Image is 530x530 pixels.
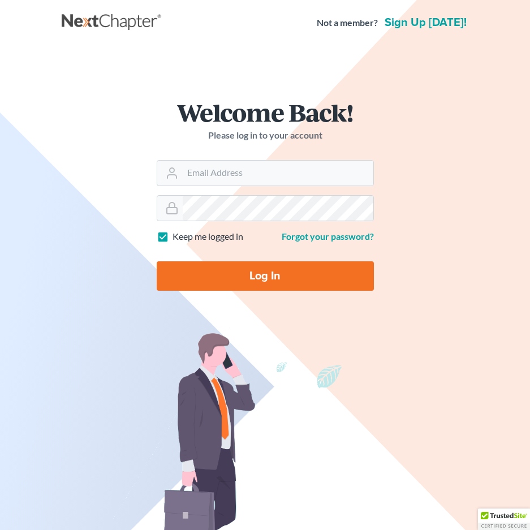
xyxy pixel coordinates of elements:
[173,230,243,243] label: Keep me logged in
[382,17,469,28] a: Sign up [DATE]!
[183,161,373,186] input: Email Address
[282,231,374,242] a: Forgot your password?
[157,100,374,124] h1: Welcome Back!
[317,16,378,29] strong: Not a member?
[157,261,374,291] input: Log In
[157,129,374,142] p: Please log in to your account
[478,509,530,530] div: TrustedSite Certified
